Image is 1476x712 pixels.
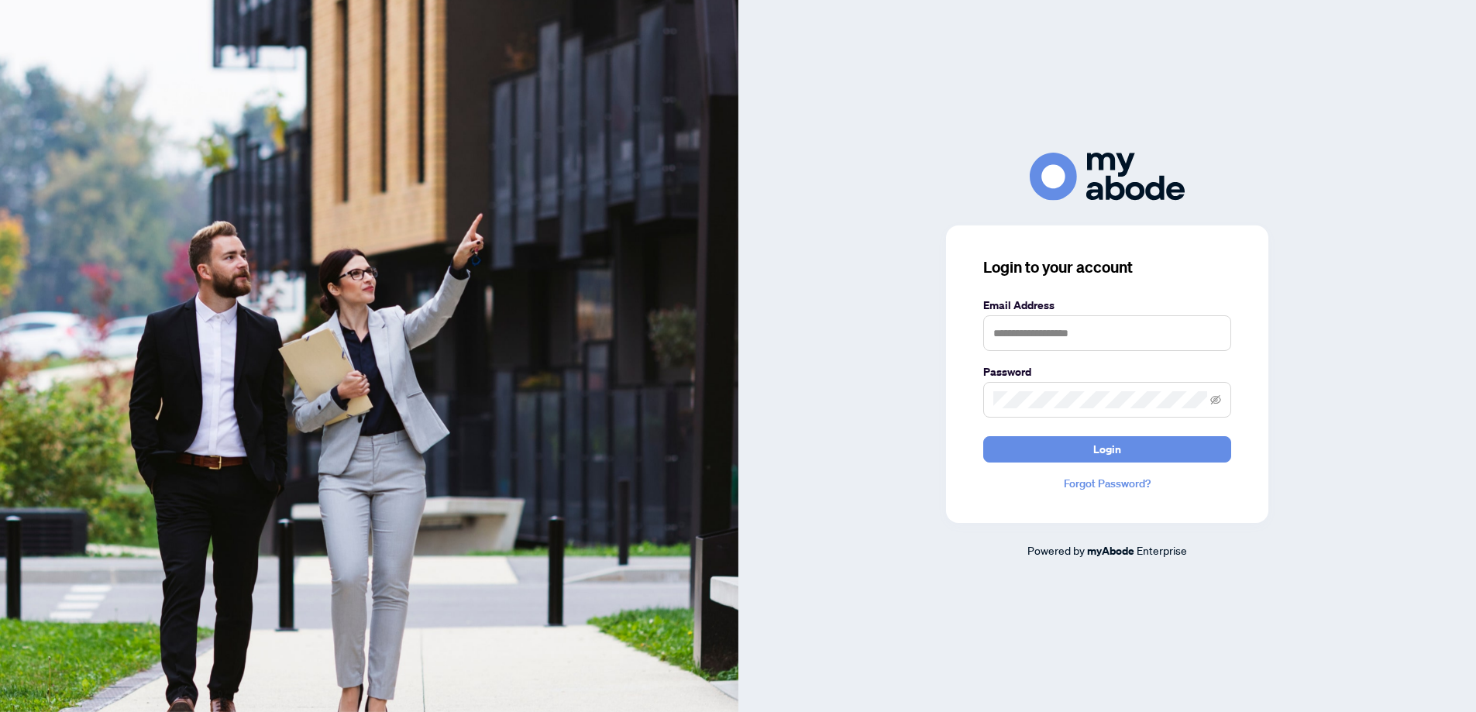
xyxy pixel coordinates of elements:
[983,297,1231,314] label: Email Address
[983,475,1231,492] a: Forgot Password?
[983,363,1231,380] label: Password
[1027,543,1085,557] span: Powered by
[1087,542,1134,559] a: myAbode
[1030,153,1185,200] img: ma-logo
[1137,543,1187,557] span: Enterprise
[1093,437,1121,462] span: Login
[983,256,1231,278] h3: Login to your account
[1210,394,1221,405] span: eye-invisible
[983,436,1231,463] button: Login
